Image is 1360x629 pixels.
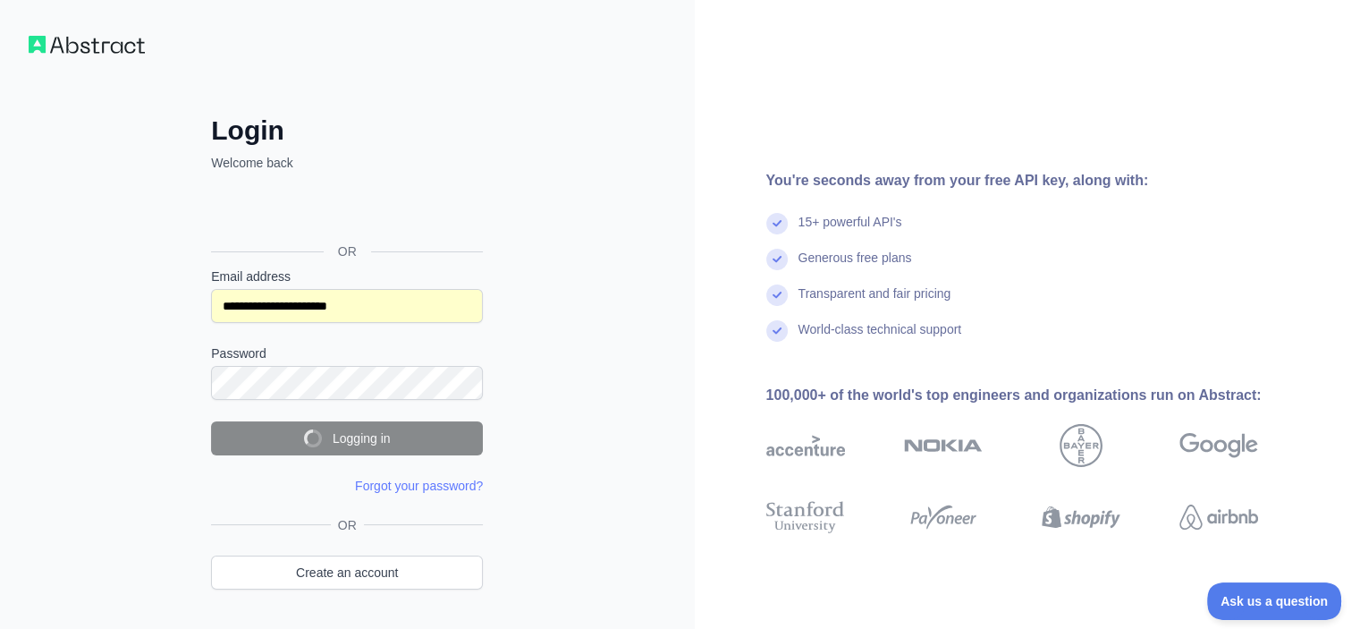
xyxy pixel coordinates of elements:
[211,268,483,285] label: Email address
[331,516,364,534] span: OR
[766,249,788,270] img: check mark
[211,344,483,362] label: Password
[766,320,788,342] img: check mark
[904,424,983,467] img: nokia
[1060,424,1102,467] img: bayer
[904,497,983,537] img: payoneer
[798,320,962,356] div: World-class technical support
[766,170,1315,191] div: You're seconds away from your free API key, along with:
[1042,497,1120,537] img: shopify
[766,285,788,306] img: check mark
[798,285,951,320] div: Transparent and fair pricing
[202,191,488,231] iframe: Schaltfläche „Über Google anmelden“
[211,154,483,172] p: Welcome back
[1207,582,1342,620] iframe: Toggle Customer Support
[766,385,1315,406] div: 100,000+ of the world's top engineers and organizations run on Abstract:
[324,242,371,260] span: OR
[766,424,845,467] img: accenture
[211,115,483,147] h2: Login
[29,36,145,54] img: Workflow
[766,213,788,234] img: check mark
[211,556,483,590] a: Create an account
[798,213,902,249] div: 15+ powerful API's
[798,249,912,285] div: Generous free plans
[1179,497,1258,537] img: airbnb
[211,421,483,455] button: Logging in
[1179,424,1258,467] img: google
[355,479,483,493] a: Forgot your password?
[766,497,845,537] img: stanford university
